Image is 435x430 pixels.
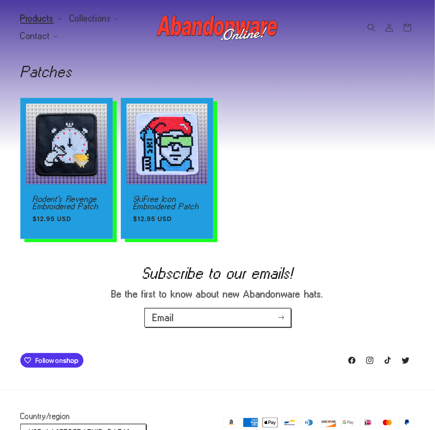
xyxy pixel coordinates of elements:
[15,28,61,45] summary: Contact
[133,195,201,210] a: SkiFree Icon Embroidered Patch
[20,65,415,78] h1: Patches
[20,15,54,22] span: Products
[37,267,398,280] h2: Subscribe to our emails!
[33,195,101,210] a: Rodent's Revenge Embroidered Patch
[273,308,291,327] button: Subscribe
[75,288,360,300] p: Be the first to know about new Abandonware hats.
[145,308,291,327] input: Email
[153,8,282,47] a: Abandonware
[70,15,111,22] span: Collections
[65,10,122,27] summary: Collections
[363,19,380,37] summary: Search
[20,412,146,420] h2: Country/region
[157,11,279,44] img: Abandonware
[20,33,50,40] span: Contact
[15,10,65,27] summary: Products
